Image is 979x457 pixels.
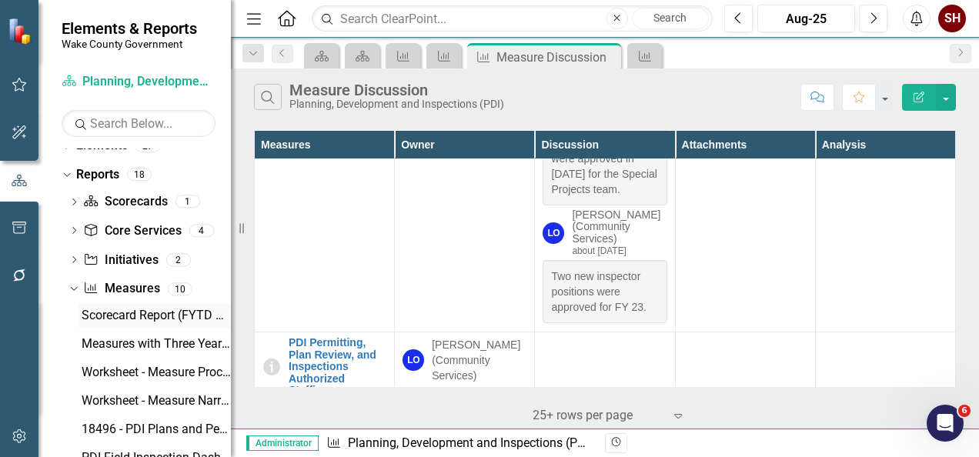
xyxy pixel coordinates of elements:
[763,10,850,28] div: Aug-25
[262,358,281,376] img: Information Only
[135,139,160,152] div: 27
[632,8,709,29] button: Search
[78,303,231,328] a: Scorecard Report (FYTD Quarters)
[757,5,855,32] button: Aug-25
[8,17,35,44] img: ClearPoint Strategy
[326,435,593,452] div: » »
[82,394,231,408] div: Worksheet - Measure Narratives
[432,337,526,383] div: [PERSON_NAME] (Community Services)
[83,222,181,240] a: Core Services
[82,337,231,351] div: Measures with Three Years of Actuals
[927,405,964,442] iframe: Intercom live chat
[815,332,955,402] td: Double-Click to Edit
[78,360,231,385] a: Worksheet - Measure Processing (for Updates and PB Transfers)
[78,417,231,442] a: 18496 - PDI Plans and Permit Technician
[572,245,626,256] small: about [DATE]
[255,332,395,402] td: Double-Click to Edit Right Click for Context Menu
[189,224,214,237] div: 4
[76,166,119,184] a: Reports
[312,5,713,32] input: Search ClearPoint...
[289,98,504,110] div: Planning, Development and Inspections (PDI)
[938,5,966,32] button: SH
[83,280,159,298] a: Measures
[246,435,319,451] span: Administrator
[543,222,564,244] div: LO
[78,389,231,413] a: Worksheet - Measure Narratives
[82,365,231,379] div: Worksheet - Measure Processing (for Updates and PB Transfers)
[62,19,197,38] span: Elements & Reports
[289,82,504,98] div: Measure Discussion
[78,332,231,356] a: Measures with Three Years of Actuals
[572,208,660,245] span: [PERSON_NAME] (Community Services)
[166,253,191,266] div: 2
[289,337,386,396] a: PDI Permitting, Plan Review, and Inspections Authorized Staffing
[127,168,152,182] div: 18
[62,110,216,137] input: Search Below...
[496,48,617,67] div: Measure Discussion
[82,422,231,436] div: 18496 - PDI Plans and Permit Technician
[395,332,535,402] td: Double-Click to Edit
[83,193,167,211] a: Scorecards
[535,332,675,402] td: Double-Click to Edit
[62,38,197,50] small: Wake County Government
[543,127,667,205] div: Two new positions were approved in [DATE] for the Special Projects team.
[168,282,192,295] div: 10
[82,309,231,322] div: Scorecard Report (FYTD Quarters)
[62,73,216,91] a: Planning, Development and Inspections (PDI)
[653,12,687,24] span: Search
[348,435,593,450] a: Planning, Development and Inspections (PDI)
[175,195,200,208] div: 1
[543,260,667,323] div: Two new inspector positions were approved for FY 23.
[675,332,815,402] td: Double-Click to Edit
[83,252,158,269] a: Initiatives
[403,349,424,371] div: LO
[958,405,971,417] span: 6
